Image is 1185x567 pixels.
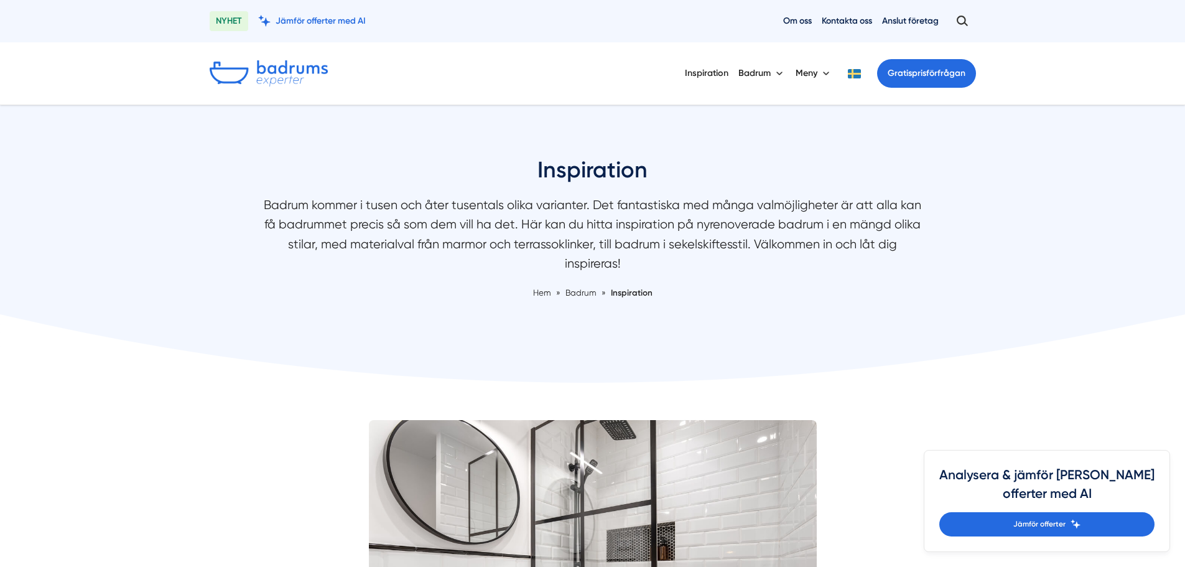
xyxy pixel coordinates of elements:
span: Badrum [565,288,597,298]
span: » [602,286,606,299]
span: » [556,286,560,299]
h4: Analysera & jämför [PERSON_NAME] offerter med AI [939,466,1155,512]
span: Gratis [888,68,912,78]
button: Meny [796,57,832,90]
nav: Breadcrumb [263,286,922,299]
a: Badrum [565,288,598,298]
button: Badrum [738,57,786,90]
a: Jämför offerter [939,512,1155,537]
a: Anslut företag [882,15,939,27]
p: Badrum kommer i tusen och åter tusentals olika varianter. Det fantastiska med många valmöjlighete... [263,195,922,280]
a: Inspiration [685,57,728,89]
h1: Inspiration [263,155,922,195]
a: Om oss [783,15,812,27]
a: Hem [533,288,551,298]
a: Jämför offerter med AI [258,15,366,27]
span: NYHET [210,11,248,31]
span: Jämför offerter med AI [276,15,366,27]
a: Inspiration [611,288,653,298]
a: Gratisprisförfrågan [877,59,976,88]
a: Kontakta oss [822,15,872,27]
span: Jämför offerter [1013,518,1066,530]
img: Badrumsexperter.se logotyp [210,60,328,87]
